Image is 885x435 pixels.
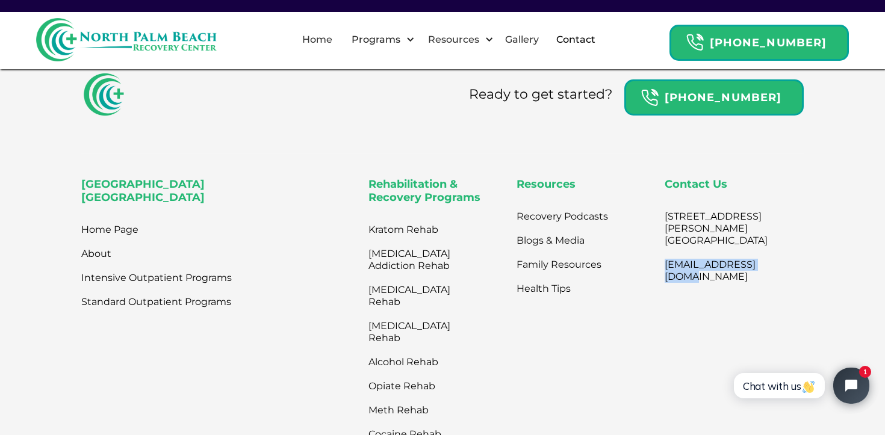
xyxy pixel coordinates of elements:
[368,374,471,398] a: Opiate Rehab
[517,205,608,229] a: Recovery Podcasts
[368,278,471,314] a: [MEDICAL_DATA] Rehab
[368,350,471,374] a: Alcohol Rehab
[425,32,482,47] div: Resources
[498,20,546,59] a: Gallery
[665,91,781,104] strong: [PHONE_NUMBER]
[517,253,601,277] a: Family Resources
[665,253,768,289] a: [EMAIL_ADDRESS][DOMAIN_NAME]
[665,205,768,253] a: [STREET_ADDRESS][PERSON_NAME][GEOGRAPHIC_DATA]
[710,36,827,49] strong: [PHONE_NUMBER]
[469,85,612,104] div: Ready to get started?
[418,20,497,59] div: Resources
[349,32,403,47] div: Programs
[517,277,571,301] a: Health Tips
[368,177,480,204] strong: Rehabilitation & Recovery Programs
[368,218,471,242] a: Kratom Rehab
[669,19,849,61] a: Header Calendar Icons[PHONE_NUMBER]
[665,177,727,191] strong: Contact Us
[641,88,659,107] img: Header Calendar Icons
[368,314,471,350] a: [MEDICAL_DATA] Rehab
[517,229,585,253] a: Blogs & Media
[721,357,880,414] iframe: Tidio Chat
[81,242,111,266] a: About
[81,218,138,242] a: Home Page
[368,398,471,422] a: Meth Rehab
[81,177,205,204] strong: [GEOGRAPHIC_DATA] [GEOGRAPHIC_DATA]
[81,290,231,314] a: Standard Outpatient Programs
[517,177,576,191] strong: Resources
[295,20,340,59] a: Home
[624,73,804,116] a: Header Calendar Icons[PHONE_NUMBER]
[368,242,471,278] a: [MEDICAL_DATA] Addiction Rehab
[81,266,232,290] a: Intensive Outpatient Programs
[549,20,603,59] a: Contact
[686,33,704,52] img: Header Calendar Icons
[341,20,418,59] div: Programs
